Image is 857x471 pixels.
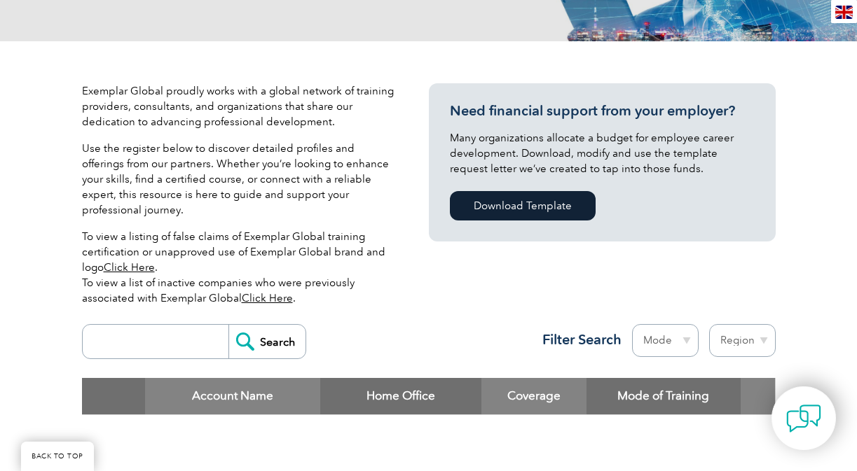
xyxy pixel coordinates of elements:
th: Account Name: activate to sort column descending [145,378,320,414]
p: Use the register below to discover detailed profiles and offerings from our partners. Whether you... [82,141,395,218]
p: Many organizations allocate a budget for employee career development. Download, modify and use th... [450,130,755,176]
input: Search [228,325,306,358]
p: Exemplar Global proudly works with a global network of training providers, consultants, and organ... [82,83,395,129]
h3: Filter Search [534,331,622,349]
a: BACK TO TOP [21,442,94,471]
img: en [835,6,853,19]
a: Click Here [104,261,155,274]
th: Home Office: activate to sort column ascending [320,378,481,414]
a: Download Template [450,191,596,220]
th: : activate to sort column ascending [741,378,775,414]
p: To view a listing of false claims of Exemplar Global training certification or unapproved use of ... [82,229,395,306]
a: Click Here [242,292,293,304]
img: contact-chat.png [786,401,821,436]
th: Coverage: activate to sort column ascending [481,378,587,414]
h3: Need financial support from your employer? [450,102,755,120]
th: Mode of Training: activate to sort column ascending [587,378,741,414]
